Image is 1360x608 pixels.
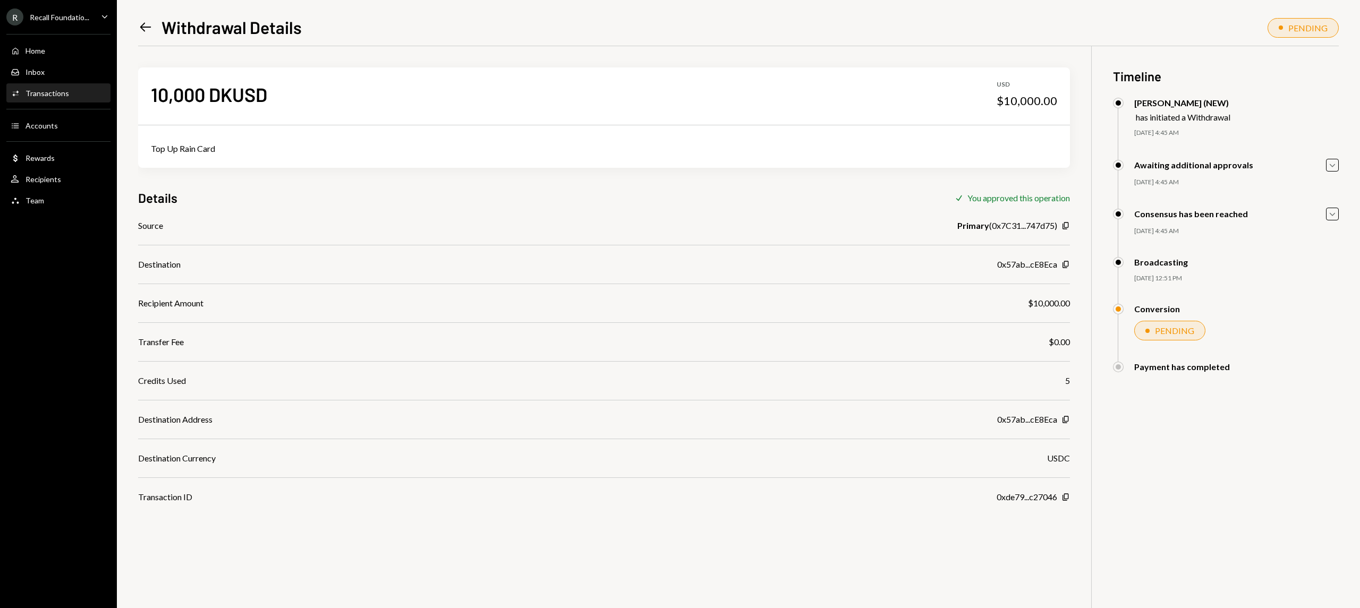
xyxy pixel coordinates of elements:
div: You approved this operation [967,193,1070,203]
div: Recipient Amount [138,297,203,310]
div: Accounts [25,121,58,130]
div: USD [997,80,1057,89]
div: Destination Address [138,413,212,426]
div: [DATE] 12:51 PM [1134,274,1339,283]
h3: Timeline [1113,67,1339,85]
div: 0xde79...c27046 [997,491,1057,503]
h1: Withdrawal Details [161,16,302,38]
a: Transactions [6,83,110,102]
div: [PERSON_NAME] (NEW) [1134,98,1230,108]
div: 10,000 DKUSD [151,82,267,106]
div: [DATE] 4:45 AM [1134,227,1339,236]
div: Consensus has been reached [1134,209,1248,219]
div: Awaiting additional approvals [1134,160,1253,170]
div: Transactions [25,89,69,98]
div: Destination Currency [138,452,216,465]
div: ( 0x7C31...747d75 ) [957,219,1057,232]
div: 0x57ab...cE8Eca [997,413,1057,426]
div: PENDING [1288,23,1328,33]
div: Broadcasting [1134,257,1188,267]
a: Inbox [6,62,110,81]
div: Conversion [1134,304,1180,314]
div: Team [25,196,44,205]
div: Top Up Rain Card [151,142,1057,155]
div: $10,000.00 [1028,297,1070,310]
div: 0x57ab...cE8Eca [997,258,1057,271]
div: has initiated a Withdrawal [1136,112,1230,122]
div: Recall Foundatio... [30,13,89,22]
a: Accounts [6,116,110,135]
a: Recipients [6,169,110,189]
div: Home [25,46,45,55]
div: Destination [138,258,181,271]
a: Home [6,41,110,60]
h3: Details [138,189,177,207]
b: Primary [957,219,989,232]
div: Transfer Fee [138,336,184,348]
div: [DATE] 4:45 AM [1134,129,1339,138]
div: Payment has completed [1134,362,1230,372]
a: Team [6,191,110,210]
div: $10,000.00 [997,93,1057,108]
div: $0.00 [1049,336,1070,348]
div: USDC [1047,452,1070,465]
div: R [6,8,23,25]
div: Source [138,219,163,232]
div: Inbox [25,67,45,76]
div: Rewards [25,153,55,162]
div: 5 [1065,374,1070,387]
div: [DATE] 4:45 AM [1134,178,1339,187]
div: PENDING [1155,326,1194,336]
div: Transaction ID [138,491,192,503]
a: Rewards [6,148,110,167]
div: Recipients [25,175,61,184]
div: Credits Used [138,374,186,387]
